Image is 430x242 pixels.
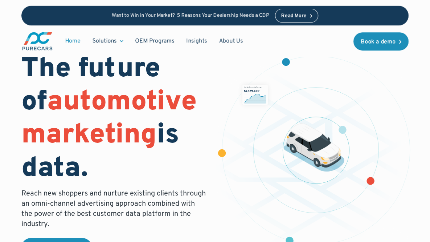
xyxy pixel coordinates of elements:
[112,13,269,19] p: Want to Win in Your Market? 5 Reasons Your Dealership Needs a CDP
[213,34,249,48] a: About Us
[353,32,409,51] a: Book a demo
[21,31,53,51] a: main
[92,37,117,45] div: Solutions
[242,85,268,105] img: chart showing monthly dealership revenue of $7m
[21,53,206,186] h1: The future of is data.
[361,39,396,45] div: Book a demo
[180,34,213,48] a: Insights
[21,85,197,153] span: automotive marketing
[129,34,180,48] a: OEM Programs
[21,31,53,51] img: purecars logo
[281,13,307,19] div: Read More
[275,9,319,23] a: Read More
[283,123,344,172] img: illustration of a vehicle
[86,34,129,48] div: Solutions
[21,189,206,229] p: Reach new shoppers and nurture existing clients through an omni-channel advertising approach comb...
[59,34,86,48] a: Home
